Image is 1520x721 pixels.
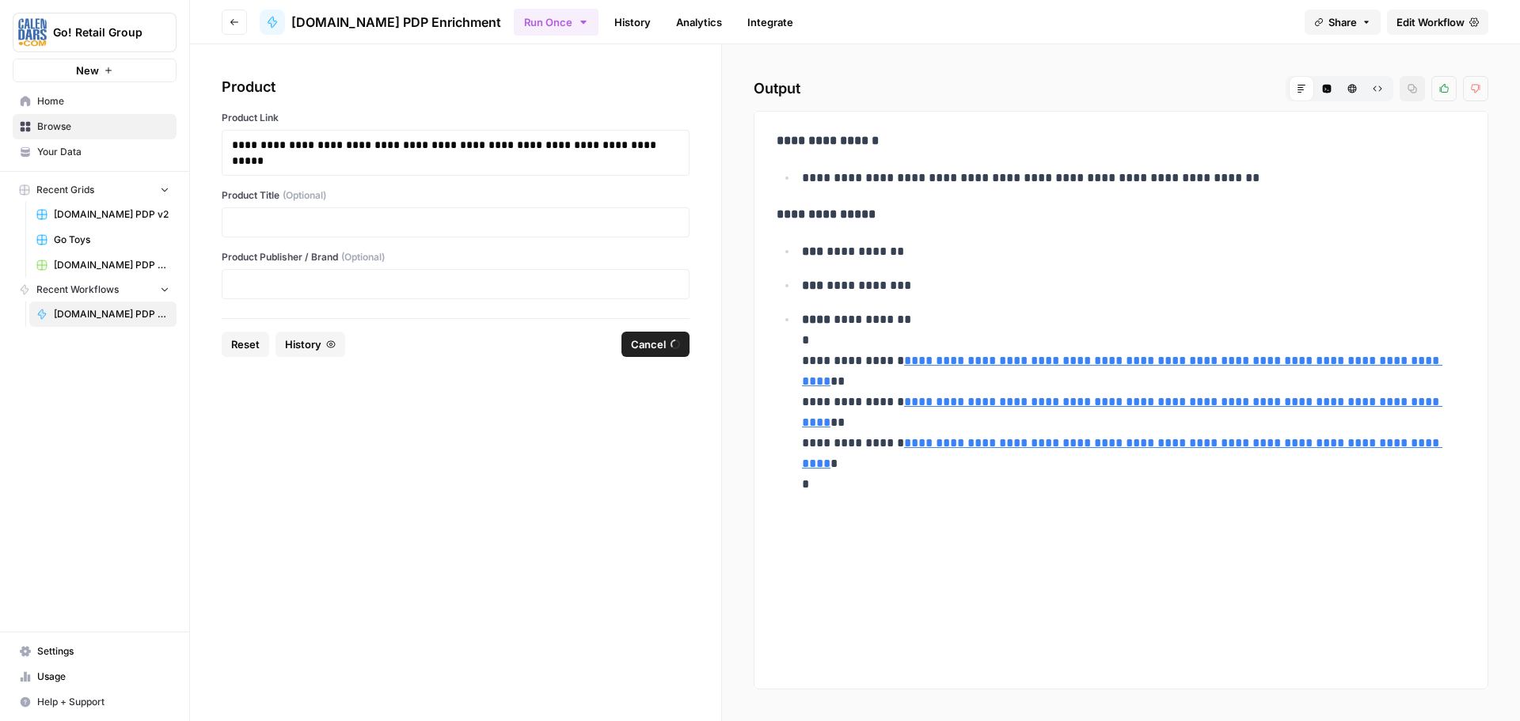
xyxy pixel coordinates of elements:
[13,13,177,52] button: Workspace: Go! Retail Group
[29,302,177,327] a: [DOMAIN_NAME] PDP Enrichment
[29,202,177,227] a: [DOMAIN_NAME] PDP v2
[621,332,690,357] button: Cancel
[514,9,598,36] button: Run Once
[53,25,149,40] span: Go! Retail Group
[605,9,660,35] a: History
[13,89,177,114] a: Home
[54,207,169,222] span: [DOMAIN_NAME] PDP v2
[222,76,690,98] div: Product
[1396,14,1465,30] span: Edit Workflow
[222,188,690,203] label: Product Title
[1328,14,1357,30] span: Share
[738,9,803,35] a: Integrate
[283,188,326,203] span: (Optional)
[1387,9,1488,35] a: Edit Workflow
[13,114,177,139] a: Browse
[29,227,177,252] a: Go Toys
[631,336,666,352] span: Cancel
[667,9,731,35] a: Analytics
[13,639,177,664] a: Settings
[13,139,177,165] a: Your Data
[13,278,177,302] button: Recent Workflows
[222,332,269,357] button: Reset
[37,644,169,658] span: Settings
[18,18,47,47] img: Go! Retail Group Logo
[37,145,169,159] span: Your Data
[13,59,177,82] button: New
[754,76,1488,101] h2: Output
[341,250,385,264] span: (Optional)
[29,252,177,278] a: [DOMAIN_NAME] PDP Enrichment Grid
[260,9,501,35] a: [DOMAIN_NAME] PDP Enrichment
[37,670,169,684] span: Usage
[275,332,345,357] button: History
[13,664,177,689] a: Usage
[36,183,94,197] span: Recent Grids
[36,283,119,297] span: Recent Workflows
[222,250,690,264] label: Product Publisher / Brand
[222,111,690,125] label: Product Link
[291,13,501,32] span: [DOMAIN_NAME] PDP Enrichment
[231,336,260,352] span: Reset
[37,695,169,709] span: Help + Support
[76,63,99,78] span: New
[1305,9,1381,35] button: Share
[285,336,321,352] span: History
[13,689,177,715] button: Help + Support
[37,120,169,134] span: Browse
[54,258,169,272] span: [DOMAIN_NAME] PDP Enrichment Grid
[13,178,177,202] button: Recent Grids
[54,307,169,321] span: [DOMAIN_NAME] PDP Enrichment
[54,233,169,247] span: Go Toys
[37,94,169,108] span: Home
